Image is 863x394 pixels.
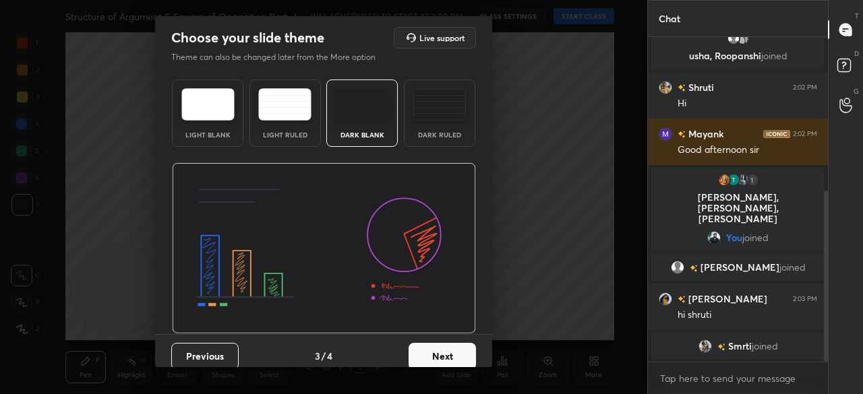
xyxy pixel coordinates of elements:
[659,51,816,61] p: usha, Roopanshi
[726,232,742,243] span: You
[659,81,672,94] img: 9523d2fc05e641eaaafff261a66678e1.jpg
[336,88,389,121] img: darkTheme.f0cc69e5.svg
[717,173,731,187] img: 3
[171,29,324,46] h2: Choose your slide theme
[854,48,859,59] p: D
[678,84,686,92] img: no-rating-badge.077c3623.svg
[315,349,320,363] h4: 3
[409,343,476,370] button: Next
[648,1,691,36] p: Chat
[742,232,769,243] span: joined
[752,341,778,352] span: joined
[793,295,817,303] div: 2:03 PM
[686,127,723,141] h6: Mayank
[181,131,235,138] div: Light Blank
[678,97,817,110] div: Hi
[854,86,859,96] p: G
[648,37,828,362] div: grid
[793,84,817,92] div: 2:02 PM
[181,88,235,121] img: lightTheme.e5ed3b09.svg
[413,88,466,121] img: darkRuledTheme.de295e13.svg
[779,262,806,273] span: joined
[707,231,721,244] img: 9b1fab612e20440bb439e2fd48136936.jpg
[727,32,740,45] img: default.png
[855,11,859,21] p: T
[171,343,239,370] button: Previous
[678,308,817,322] div: hi shruti
[258,131,312,138] div: Light Ruled
[659,292,672,306] img: 3
[172,163,476,334] img: darkThemeBanner.d06ce4a2.svg
[258,88,311,121] img: lightRuledTheme.5fabf969.svg
[746,173,759,187] div: 1
[419,34,465,42] h5: Live support
[717,343,725,351] img: no-rating-badge.077c3623.svg
[761,49,787,62] span: joined
[698,339,712,353] img: 500f148703954ce6823364df4ca41df8.jpg
[335,131,389,138] div: Dark Blank
[727,173,740,187] img: 010ed3fc190e443f894018bc9443eee8.84925245_3
[678,131,686,138] img: no-rating-badge.077c3623.svg
[322,349,326,363] h4: /
[671,261,684,274] img: default.png
[678,296,686,303] img: no-rating-badge.077c3623.svg
[736,173,750,187] img: 148aed289a0f4c49bb1ed848a8d03be9.jpg
[736,32,750,45] img: 84456de2ce684212a66586ab73c439e2.jpg
[327,349,332,363] h4: 4
[686,80,714,94] h6: Shruti
[171,51,390,63] p: Theme can also be changed later from the More option
[701,262,779,273] span: [PERSON_NAME]
[763,130,790,138] img: iconic-dark.1390631f.png
[659,192,816,224] p: [PERSON_NAME], [PERSON_NAME], [PERSON_NAME]
[728,341,752,352] span: Smrti
[793,130,817,138] div: 2:02 PM
[413,131,467,138] div: Dark Ruled
[678,143,817,157] div: Good afternoon sir
[690,265,698,272] img: no-rating-badge.077c3623.svg
[659,127,672,141] img: f4867734de5549c088734c4c9116c2cb.jpg
[686,292,767,306] h6: [PERSON_NAME]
